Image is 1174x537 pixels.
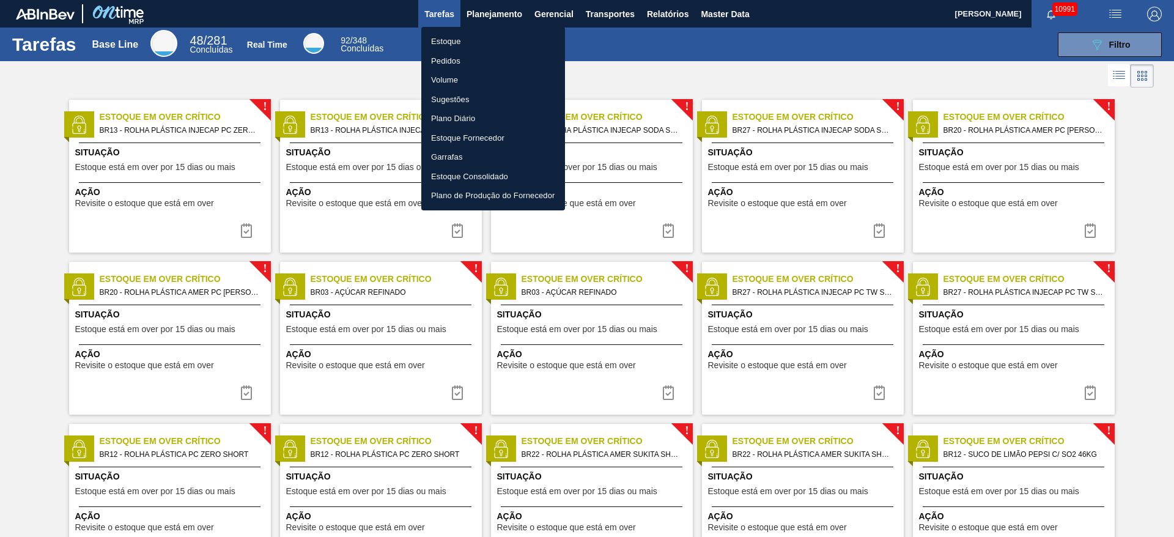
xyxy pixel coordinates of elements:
a: Estoque Consolidado [421,167,565,187]
a: Estoque [421,32,565,51]
a: Estoque Fornecedor [421,128,565,148]
a: Garrafas [421,147,565,167]
a: Sugestões [421,90,565,109]
a: Plano de Produção do Fornecedor [421,186,565,206]
a: Plano Diário [421,109,565,128]
a: Volume [421,70,565,90]
a: Pedidos [421,51,565,71]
